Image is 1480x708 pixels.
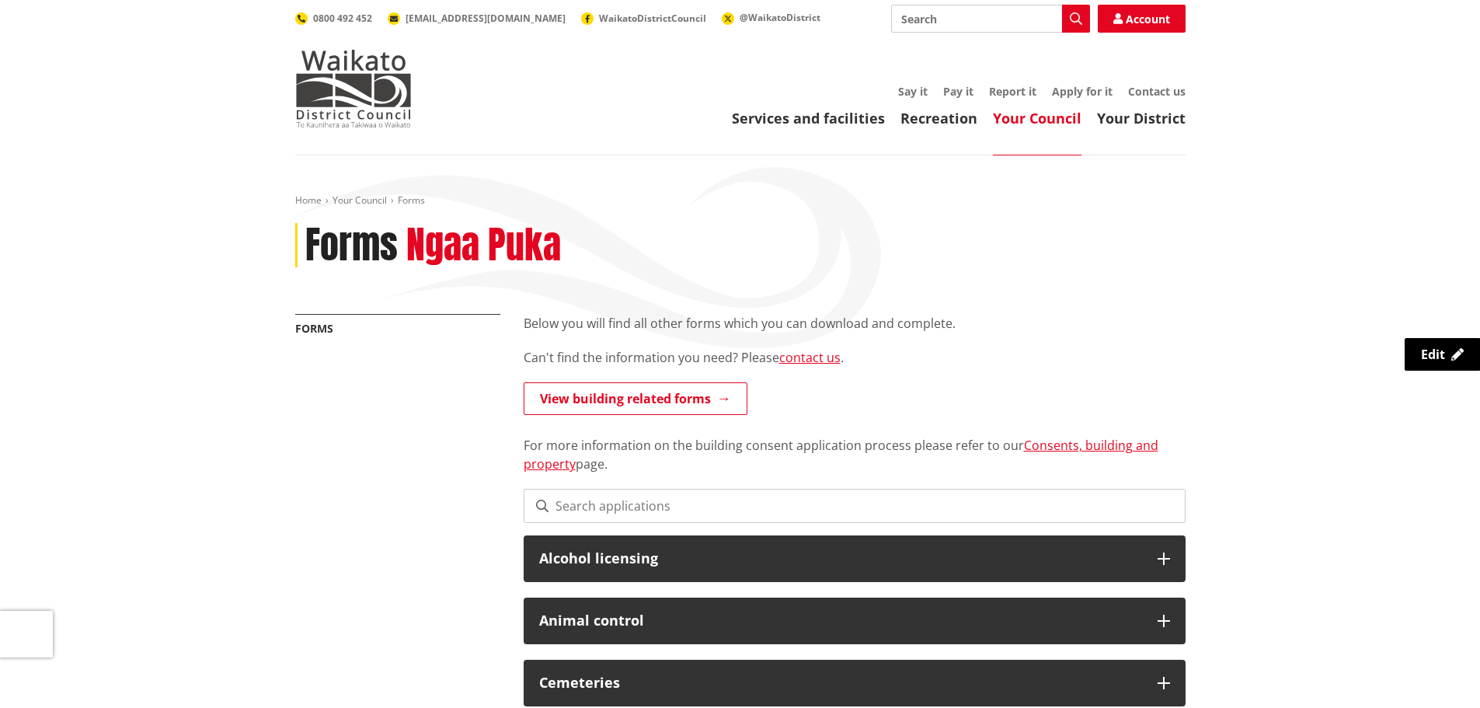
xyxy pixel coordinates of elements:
[539,613,1142,629] h3: Animal control
[1098,5,1186,33] a: Account
[722,11,820,24] a: @WaikatoDistrict
[943,84,973,99] a: Pay it
[406,223,561,268] h2: Ngaa Puka
[524,437,1158,473] a: Consents, building and property
[740,11,820,24] span: @WaikatoDistrict
[732,109,885,127] a: Services and facilities
[524,382,747,415] a: View building related forms
[1405,338,1480,371] a: Edit
[295,50,412,127] img: Waikato District Council - Te Kaunihera aa Takiwaa o Waikato
[406,12,566,25] span: [EMAIL_ADDRESS][DOMAIN_NAME]
[333,194,387,207] a: Your Council
[313,12,372,25] span: 0800 492 452
[1128,84,1186,99] a: Contact us
[1052,84,1113,99] a: Apply for it
[305,223,398,268] h1: Forms
[295,194,1186,208] nav: breadcrumb
[295,321,333,336] a: Forms
[524,417,1186,473] p: For more information on the building consent application process please refer to our page.
[1421,346,1445,363] span: Edit
[1097,109,1186,127] a: Your District
[581,12,706,25] a: WaikatoDistrictCouncil
[539,551,1142,567] h3: Alcohol licensing
[779,349,841,366] a: contact us
[599,12,706,25] span: WaikatoDistrictCouncil
[388,12,566,25] a: [EMAIL_ADDRESS][DOMAIN_NAME]
[295,194,322,207] a: Home
[398,194,425,207] span: Forms
[900,109,977,127] a: Recreation
[524,489,1186,523] input: Search applications
[524,314,1186,333] p: Below you will find all other forms which you can download and complete.
[539,675,1142,691] h3: Cemeteries
[898,84,928,99] a: Say it
[989,84,1036,99] a: Report it
[891,5,1090,33] input: Search input
[524,348,1186,367] p: Can't find the information you need? Please .
[295,12,372,25] a: 0800 492 452
[993,109,1081,127] a: Your Council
